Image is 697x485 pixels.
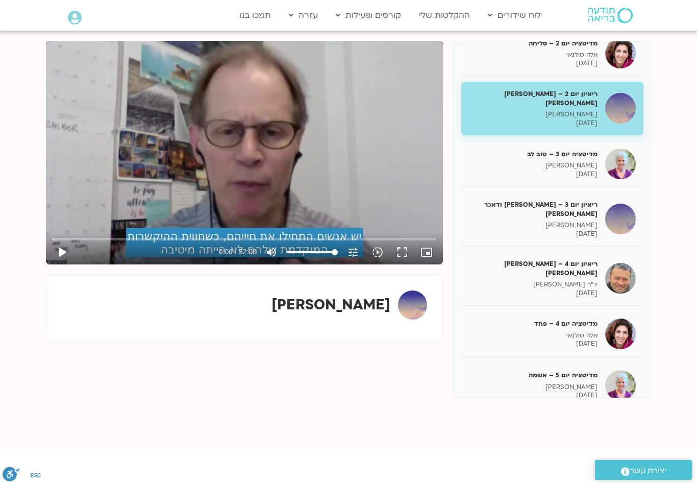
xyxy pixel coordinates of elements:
h5: מדיטציה יום 2 – סליחה [469,39,598,48]
img: ריאיון יום 4 – אסף סטי אל-בר ודניאלה ספקטור [605,263,636,294]
p: ד"ר [PERSON_NAME] [469,280,598,289]
p: [PERSON_NAME] [469,383,598,392]
h5: ריאיון יום 2 – [PERSON_NAME] [PERSON_NAME] [469,89,598,108]
p: [DATE] [469,170,598,179]
img: ריאיון יום 2 – טארה בראך ודן סיגל [605,93,636,124]
a: לוח שידורים [483,6,546,25]
img: מדיטציה יום 5 – אשמה [605,370,636,401]
h5: מדיטציה יום 4 – פחד [469,319,598,328]
a: ההקלטות שלי [414,6,475,25]
p: אלה טולנאי [469,331,598,340]
img: מדיטציה יום 2 – סליחה [605,38,636,68]
strong: [PERSON_NAME] [271,295,390,314]
p: אלה טולנאי [469,51,598,59]
a: קורסים ופעילות [331,6,406,25]
p: [DATE] [469,230,598,238]
p: [PERSON_NAME] [469,110,598,119]
img: ריאיון יום 3 – טארה בראך ודאכר קלטנר [605,204,636,234]
p: [DATE] [469,289,598,298]
h5: מדיטציה יום 5 – אשמה [469,371,598,380]
a: תמכו בנו [234,6,276,25]
img: מדיטציה יום 3 – טוב לב [605,149,636,179]
img: טארה בראך [398,290,427,320]
span: יצירת קשר [630,464,666,478]
h5: ריאיון יום 3 – [PERSON_NAME] ודאכר [PERSON_NAME] [469,200,598,219]
a: עזרה [284,6,323,25]
a: יצירת קשר [595,460,692,480]
p: [DATE] [469,119,598,128]
h5: ריאיון יום 4 – [PERSON_NAME] [PERSON_NAME] [469,259,598,278]
p: [DATE] [469,391,598,400]
h5: מדיטציה יום 3 – טוב לב [469,150,598,159]
p: [PERSON_NAME] [469,221,598,230]
p: [PERSON_NAME] [469,161,598,170]
p: [DATE] [469,339,598,348]
p: [DATE] [469,59,598,68]
img: מדיטציה יום 4 – פחד [605,319,636,349]
img: תודעה בריאה [588,8,633,23]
